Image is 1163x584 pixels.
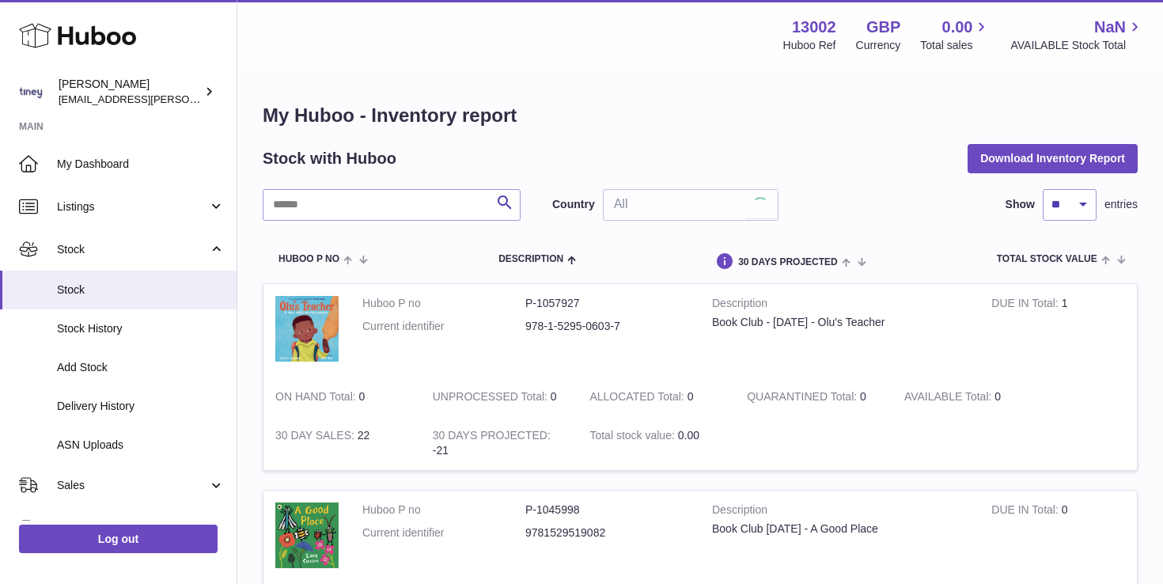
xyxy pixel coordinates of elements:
span: Stock [57,242,208,257]
td: 0 [578,377,735,416]
div: [PERSON_NAME] [59,77,201,107]
td: 0 [979,491,1137,584]
td: 22 [263,416,421,470]
h1: My Huboo - Inventory report [263,103,1138,128]
div: Currency [856,38,901,53]
span: Description [498,254,563,264]
h2: Stock with Huboo [263,148,396,169]
span: Total stock value [997,254,1097,264]
dt: Huboo P no [362,296,525,311]
strong: GBP [866,17,900,38]
strong: 30 DAYS PROJECTED [433,429,551,446]
a: 0.00 Total sales [920,17,991,53]
td: 0 [421,377,578,416]
span: entries [1104,197,1138,212]
label: Country [552,197,595,212]
span: 0.00 [678,429,699,442]
span: 0 [860,390,866,403]
strong: DUE IN Total [991,503,1061,520]
td: 0 [263,377,421,416]
strong: ON HAND Total [275,390,359,407]
span: My Dashboard [57,157,225,172]
strong: Description [712,296,968,315]
td: 0 [892,377,1050,416]
strong: Total stock value [589,429,677,446]
img: product image [275,502,339,568]
img: product image [275,296,339,362]
span: Sales [57,478,208,493]
span: AVAILABLE Stock Total [1010,38,1144,53]
dt: Huboo P no [362,502,525,518]
div: Book Club [DATE] - A Good Place [712,521,968,537]
span: ASN Uploads [57,438,225,453]
span: Listings [57,199,208,214]
a: NaN AVAILABLE Stock Total [1010,17,1144,53]
label: Show [1006,197,1035,212]
span: Add Stock [57,360,225,375]
dt: Current identifier [362,525,525,540]
dd: 9781529519082 [525,525,688,540]
span: Stock History [57,321,225,336]
img: services@tiney.co [19,80,43,104]
dd: P-1045998 [525,502,688,518]
span: 30 DAYS PROJECTED [738,257,838,267]
span: [EMAIL_ADDRESS][PERSON_NAME][DOMAIN_NAME] [59,93,317,105]
dd: 978-1-5295-0603-7 [525,319,688,334]
span: 0.00 [942,17,973,38]
strong: DUE IN Total [991,297,1061,313]
dt: Current identifier [362,319,525,334]
span: Huboo P no [278,254,339,264]
strong: AVAILABLE Total [904,390,994,407]
button: Download Inventory Report [968,144,1138,173]
span: NaN [1094,17,1126,38]
div: Book Club - [DATE] - Olu's Teacher [712,315,968,330]
span: Stock [57,283,225,298]
a: Log out [19,525,218,553]
strong: 30 DAY SALES [275,429,358,446]
strong: UNPROCESSED Total [433,390,551,407]
strong: QUARANTINED Total [747,390,860,407]
strong: Description [712,502,968,521]
span: Delivery History [57,399,225,414]
div: Huboo Ref [783,38,836,53]
td: 1 [979,284,1137,377]
span: Total sales [920,38,991,53]
strong: ALLOCATED Total [589,390,687,407]
dd: P-1057927 [525,296,688,311]
td: -21 [421,416,578,470]
strong: 13002 [792,17,836,38]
